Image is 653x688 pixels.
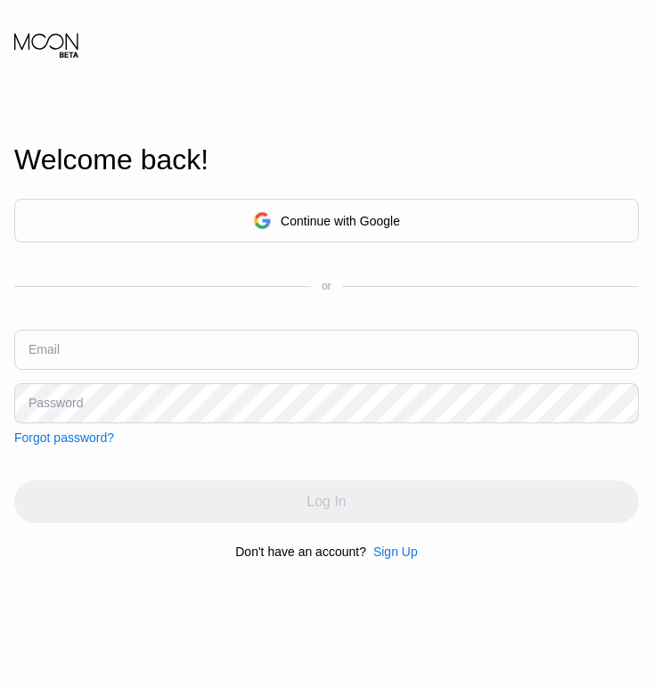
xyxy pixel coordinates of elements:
div: Forgot password? [14,430,114,445]
div: Password [29,396,83,410]
div: Continue with Google [14,199,639,242]
div: Sign Up [366,545,418,559]
div: Email [29,342,60,356]
div: Don't have an account? [235,545,366,559]
div: Continue with Google [281,214,400,228]
div: Sign Up [373,545,418,559]
div: or [322,280,331,292]
div: Welcome back! [14,143,639,176]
